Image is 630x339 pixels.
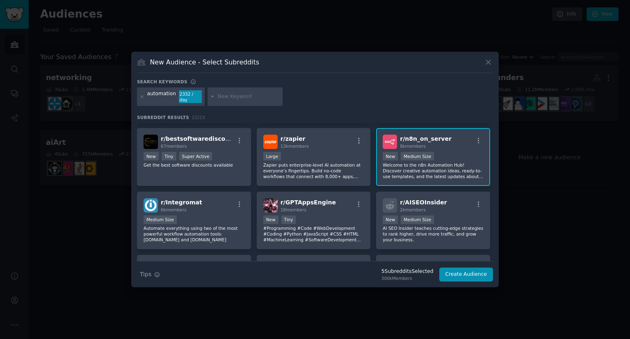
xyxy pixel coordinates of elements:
div: Medium Size [401,152,434,160]
div: 2332 / day [179,90,202,103]
p: Welcome to the n8n Automation Hub! Discover creative automation ideas, ready-to-use templates, an... [383,162,484,179]
p: Automate everything using two of the most powerful workflow automation tools: [DOMAIN_NAME] and [... [144,225,244,243]
span: 67 members [161,144,187,149]
div: automation [147,90,176,103]
span: r/ zapier [281,135,306,142]
h3: New Audience - Select Subreddits [150,58,259,66]
span: 6k members [161,207,187,212]
img: Integromat [144,198,158,213]
span: 22 / 23 [192,115,205,120]
div: 300k Members [381,275,434,281]
p: #Programming #Code #WebDevelopment #Coding #Python #JavaScript #CSS #HTML #MachineLearning #Softw... [263,225,364,243]
span: r/ bestsoftwarediscounts [161,135,240,142]
span: Subreddit Results [137,115,189,120]
span: r/ AISEOInsider [400,199,447,206]
button: Tips [137,267,163,282]
span: 13k members [281,144,309,149]
p: Zapier puts enterprise-level AI automation at everyone’s fingertips. Build no-code workflows that... [263,162,364,179]
span: Tips [140,270,151,279]
span: 8k members [400,144,426,149]
span: 18 members [281,207,306,212]
img: n8n_on_server [383,135,397,149]
div: New [144,152,159,160]
div: Medium Size [144,215,177,224]
span: 2k members [400,207,426,212]
div: New [383,152,398,160]
div: Tiny [281,215,296,224]
p: Get the best software discounts available [144,162,244,168]
img: GPTAppsEngine [263,198,278,213]
div: New [263,215,278,224]
div: Medium Size [401,215,434,224]
span: r/ Integromat [161,199,202,206]
p: AI SEO Insider teaches cutting-edge strategies to rank higher, drive more traffic, and grow your ... [383,225,484,243]
input: New Keyword [217,93,280,101]
h3: Search keywords [137,79,187,85]
div: 5 Subreddit s Selected [381,268,434,275]
img: zapier [263,135,278,149]
img: bestsoftwarediscounts [144,135,158,149]
span: r/ n8n_on_server [400,135,452,142]
div: Tiny [162,152,176,160]
div: New [383,215,398,224]
div: Super Active [179,152,212,160]
button: Create Audience [439,268,493,282]
div: Large [263,152,281,160]
span: r/ GPTAppsEngine [281,199,336,206]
